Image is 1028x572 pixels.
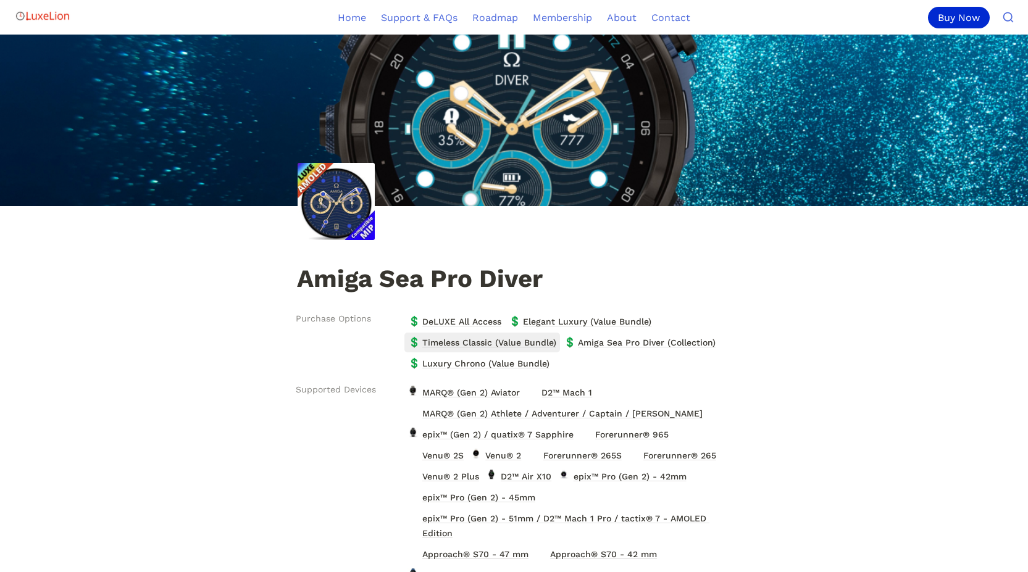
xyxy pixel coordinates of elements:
img: Amiga Sea Pro Diver [298,163,375,240]
a: epix™ Pro (Gen 2) - 42mmepix™ Pro (Gen 2) - 42mm [555,466,690,486]
a: Approach® S70 - 42 mmApproach® S70 - 42 mm [532,544,661,564]
a: epix™ (Gen 2) / quatix® 7 Sapphireepix™ (Gen 2) / quatix® 7 Sapphire [404,425,577,444]
img: epix™ Pro (Gen 2) - 45mm [407,491,419,500]
img: D2™ Air X10 [486,470,497,479]
a: Venu® 2SVenu® 2S [404,446,467,465]
img: Logo [15,4,70,28]
span: Forerunner® 265 [642,447,717,463]
img: epix™ (Gen 2) / quatix® 7 Sapphire [407,428,419,437]
span: Timeless Classic (Value Bundle) [421,334,558,350]
span: D2™ Mach 1 [540,384,593,400]
span: D2™ Air X10 [499,468,553,484]
img: MARQ® (Gen 2) Athlete / Adventurer / Captain / Golfer [407,407,419,417]
img: Forerunner® 265 [629,449,640,458]
a: Venu® 2Venu® 2 [467,446,525,465]
a: epix™ Pro (Gen 2) - 51mm / D2™ Mach 1 Pro / tactix® 7 - AMOLED Editionepix™ Pro (Gen 2) - 51mm / ... [404,508,728,543]
a: Approach® S70 - 47 mmApproach® S70 - 47 mm [404,544,532,564]
span: MARQ® (Gen 2) Athlete / Adventurer / Captain / [PERSON_NAME] [421,405,704,421]
img: Approach® S70 - 47 mm [407,547,419,557]
span: 💲 [408,315,418,325]
span: epix™ Pro (Gen 2) - 45mm [421,489,537,505]
img: Venu® 2 Plus [407,470,419,479]
img: epix™ Pro (Gen 2) - 51mm / D2™ Mach 1 Pro / tactix® 7 - AMOLED Edition [407,512,419,521]
img: Approach® S70 - 42 mm [535,547,546,557]
a: 💲Elegant Luxury (Value Bundle) [505,312,655,331]
span: Forerunner® 965 [594,426,670,442]
div: Buy Now [928,7,990,28]
a: 💲Luxury Chrono (Value Bundle) [404,354,553,373]
span: Supported Devices [296,383,376,396]
span: 💲 [509,315,519,325]
h1: Amiga Sea Pro Diver [296,265,733,295]
img: Forerunner® 265S [528,449,539,458]
a: MARQ® (Gen 2) Athlete / Adventurer / Captain / GolferMARQ® (Gen 2) Athlete / Adventurer / Captain... [404,404,706,423]
a: Forerunner® 265Forerunner® 265 [625,446,720,465]
a: Venu® 2 PlusVenu® 2 Plus [404,466,483,486]
a: 💲Amiga Sea Pro Diver (Collection) [560,333,719,352]
a: Forerunner® 965Forerunner® 965 [577,425,672,444]
span: Approach® S70 - 42 mm [549,546,658,562]
a: D2™ Air X10D2™ Air X10 [483,466,555,486]
span: MARQ® (Gen 2) Aviator [421,384,521,400]
img: Forerunner® 965 [580,428,591,437]
img: Venu® 2S [407,449,419,458]
a: Buy Now [928,7,995,28]
a: epix™ Pro (Gen 2) - 45mmepix™ Pro (Gen 2) - 45mm [404,487,539,507]
img: epix™ Pro (Gen 2) - 42mm [558,470,569,479]
span: epix™ Pro (Gen 2) - 42mm [572,468,688,484]
span: epix™ (Gen 2) / quatix® 7 Sapphire [421,426,575,442]
a: D2™ Mach 1D2™ Mach 1 [524,383,596,402]
span: epix™ Pro (Gen 2) - 51mm / D2™ Mach 1 Pro / tactix® 7 - AMOLED Edition [421,510,725,541]
a: 💲DeLUXE All Access [404,312,505,331]
span: Purchase Options [296,312,371,325]
span: Venu® 2S [421,447,465,463]
span: Forerunner® 265S [542,447,623,463]
span: Approach® S70 - 47 mm [421,546,530,562]
span: 💲 [564,336,574,346]
span: DeLUXE All Access [421,313,503,330]
a: 💲Timeless Classic (Value Bundle) [404,333,560,352]
a: Forerunner® 265SForerunner® 265S [525,446,625,465]
span: 💲 [408,357,418,367]
span: Luxury Chrono (Value Bundle) [421,355,551,371]
span: Elegant Luxury (Value Bundle) [522,313,653,330]
span: 💲 [408,336,418,346]
img: MARQ® (Gen 2) Aviator [407,386,419,396]
span: Venu® 2 [484,447,522,463]
span: Amiga Sea Pro Diver (Collection) [577,334,717,350]
span: Venu® 2 Plus [421,468,480,484]
img: Venu® 2 [470,449,482,458]
a: MARQ® (Gen 2) AviatorMARQ® (Gen 2) Aviator [404,383,524,402]
img: D2™ Mach 1 [527,386,538,396]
